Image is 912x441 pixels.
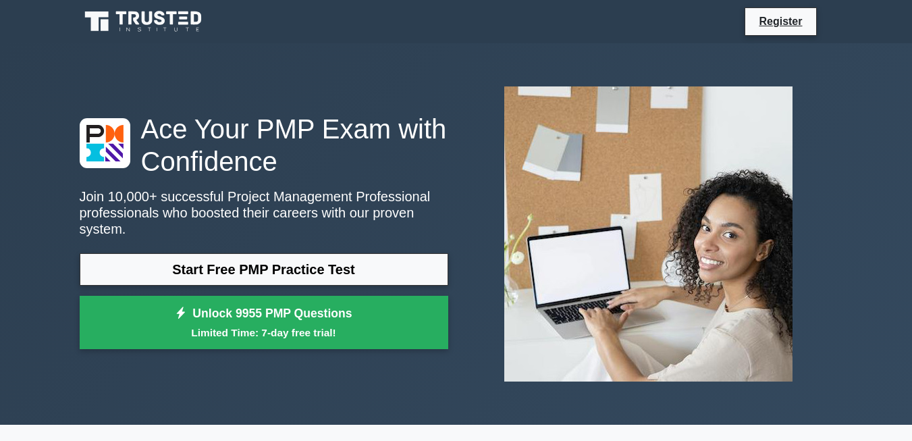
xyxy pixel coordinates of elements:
[80,188,448,237] p: Join 10,000+ successful Project Management Professional professionals who boosted their careers w...
[97,325,431,340] small: Limited Time: 7-day free trial!
[80,296,448,350] a: Unlock 9955 PMP QuestionsLimited Time: 7-day free trial!
[751,13,810,30] a: Register
[80,253,448,286] a: Start Free PMP Practice Test
[80,113,448,178] h1: Ace Your PMP Exam with Confidence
